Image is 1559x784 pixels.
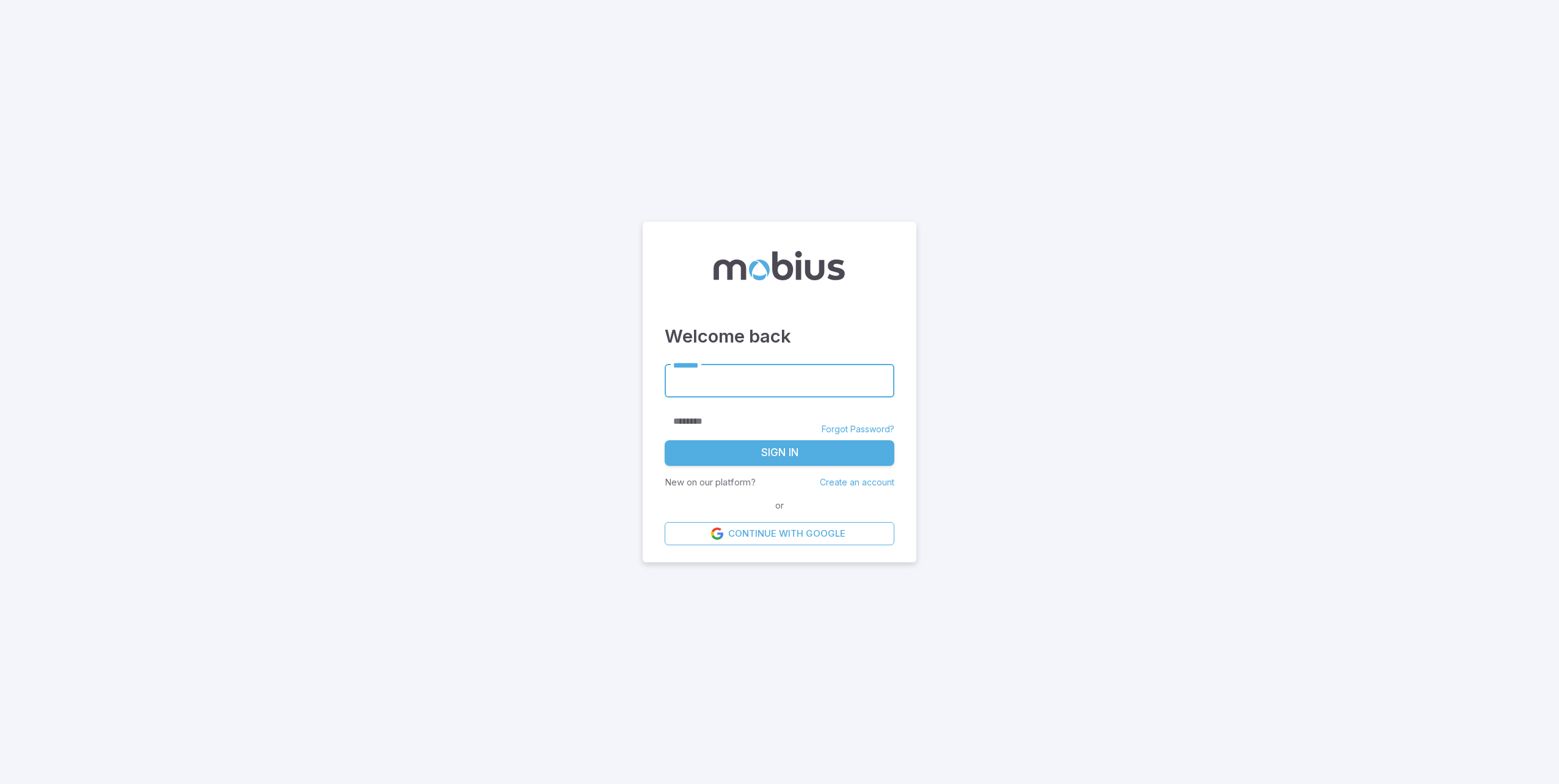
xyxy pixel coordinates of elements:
[820,477,894,487] a: Create an account
[665,476,756,489] p: New on our platform?
[665,440,894,466] button: Sign In
[772,499,787,512] span: or
[665,323,894,350] h3: Welcome back
[822,423,894,435] a: Forgot Password?
[665,522,894,545] a: Continue with Google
